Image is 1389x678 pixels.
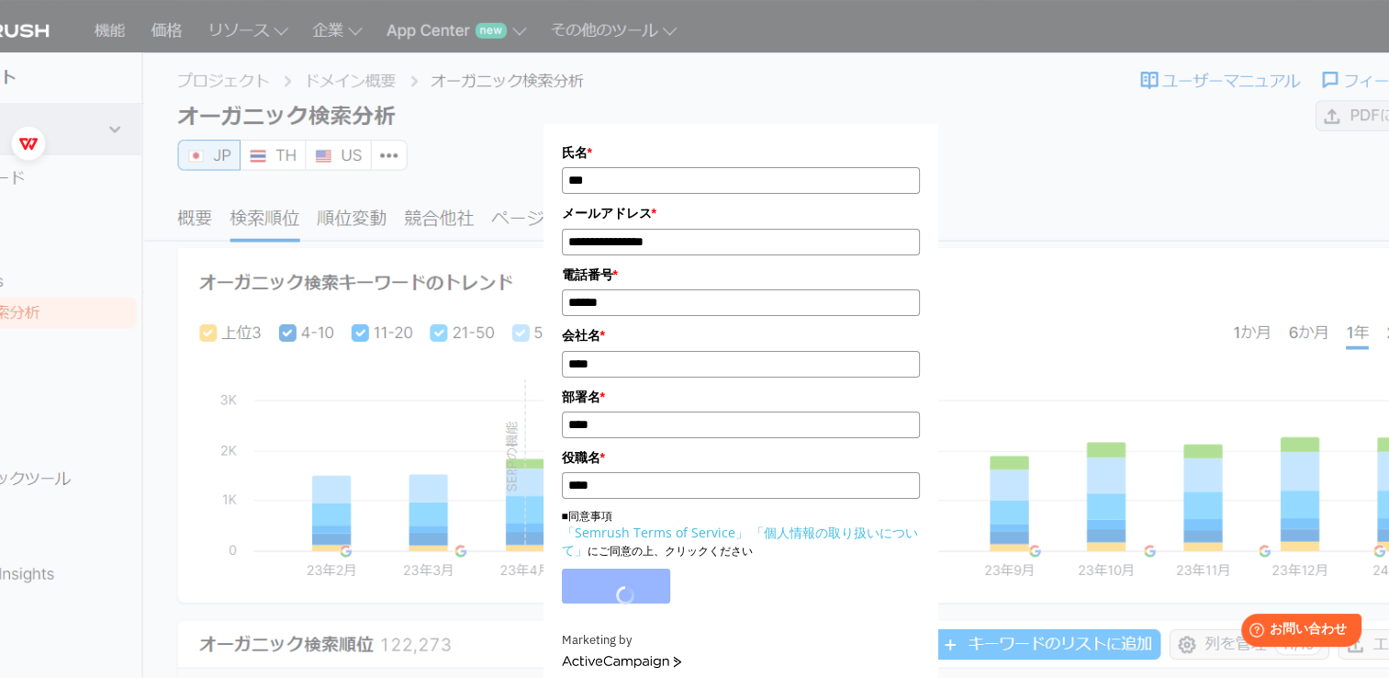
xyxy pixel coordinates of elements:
[562,265,920,285] label: 電話番号
[562,203,920,223] label: メールアドレス
[562,447,920,468] label: 役職名
[562,524,748,541] a: 「Semrush Terms of Service」
[562,631,920,650] div: Marketing by
[562,387,920,407] label: 部署名
[562,569,670,604] button: 分析をはじめる
[562,142,920,163] label: 氏名
[1226,606,1369,658] iframe: Help widget launcher
[562,524,918,559] a: 「個人情報の取り扱いについて」
[562,508,920,559] p: ■同意事項 にご同意の上、クリックください
[562,325,920,345] label: 会社名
